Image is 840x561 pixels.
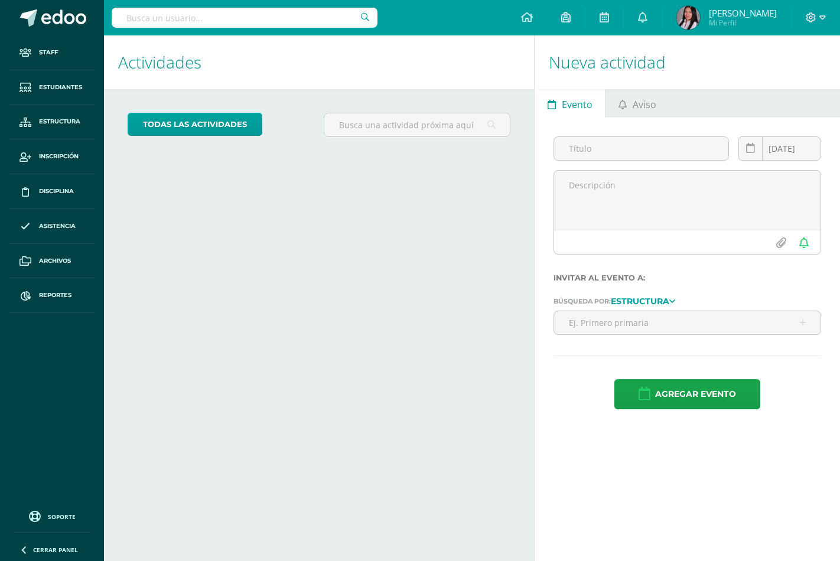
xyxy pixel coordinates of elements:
[9,174,95,209] a: Disciplina
[33,546,78,554] span: Cerrar panel
[554,273,821,282] label: Invitar al evento a:
[9,35,95,70] a: Staff
[9,70,95,105] a: Estudiantes
[549,35,826,89] h1: Nueva actividad
[605,89,669,118] a: Aviso
[39,152,79,161] span: Inscripción
[128,113,262,136] a: todas las Actividades
[554,137,728,160] input: Título
[112,8,377,28] input: Busca un usuario...
[48,513,76,521] span: Soporte
[9,278,95,313] a: Reportes
[14,508,90,524] a: Soporte
[39,187,74,196] span: Disciplina
[554,311,821,334] input: Ej. Primero primaria
[9,209,95,244] a: Asistencia
[9,244,95,279] a: Archivos
[611,296,669,306] strong: Estructura
[39,48,58,57] span: Staff
[611,296,675,305] a: Estructura
[9,105,95,140] a: Estructura
[39,117,80,126] span: Estructura
[39,291,71,300] span: Reportes
[118,35,520,89] h1: Actividades
[39,256,71,266] span: Archivos
[709,7,777,19] span: [PERSON_NAME]
[39,221,76,231] span: Asistencia
[633,90,656,119] span: Aviso
[709,18,777,28] span: Mi Perfil
[39,83,82,92] span: Estudiantes
[562,90,592,119] span: Evento
[676,6,700,30] img: 1c4a8e29229ca7cba10d259c3507f649.png
[554,297,611,305] span: Búsqueda por:
[324,113,510,136] input: Busca una actividad próxima aquí...
[739,137,821,160] input: Fecha de entrega
[9,139,95,174] a: Inscripción
[535,89,605,118] a: Evento
[655,380,736,409] span: Agregar evento
[614,379,760,409] button: Agregar evento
